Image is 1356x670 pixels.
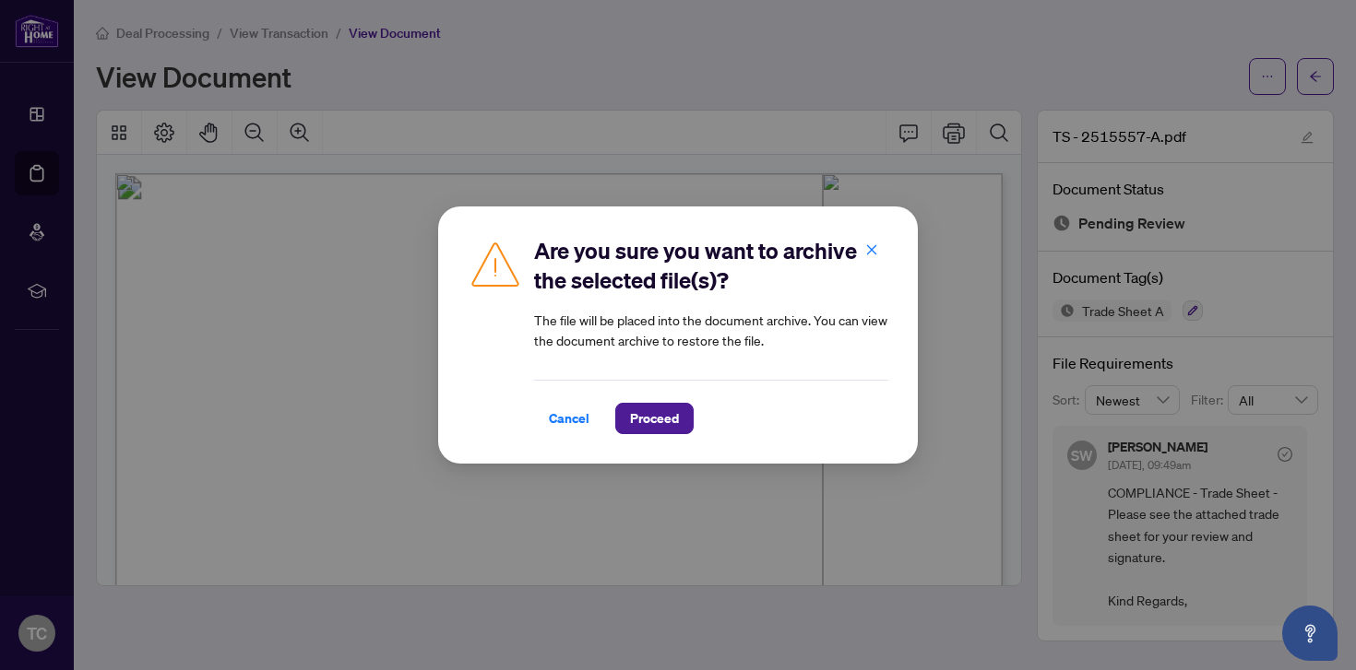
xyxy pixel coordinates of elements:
span: close [865,243,878,256]
button: Open asap [1282,605,1338,661]
button: Cancel [534,403,604,434]
span: Cancel [549,404,589,433]
button: Proceed [615,403,694,434]
span: Proceed [630,404,679,433]
h2: Are you sure you want to archive the selected file(s)? [534,236,888,295]
article: The file will be placed into the document archive. You can view the document archive to restore t... [534,310,888,350]
img: Caution Icon [468,236,523,291]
